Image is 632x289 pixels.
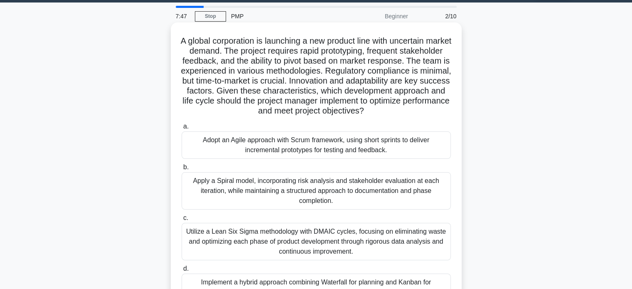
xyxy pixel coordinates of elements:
[183,214,188,221] span: c.
[182,172,451,210] div: Apply a Spiral model, incorporating risk analysis and stakeholder evaluation at each iteration, w...
[171,8,195,25] div: 7:47
[183,163,189,170] span: b.
[195,11,226,22] a: Stop
[182,223,451,260] div: Utilize a Lean Six Sigma methodology with DMAIC cycles, focusing on eliminating waste and optimiz...
[183,123,189,130] span: a.
[413,8,462,25] div: 2/10
[181,36,452,116] h5: A global corporation is launching a new product line with uncertain market demand. The project re...
[182,131,451,159] div: Adopt an Agile approach with Scrum framework, using short sprints to deliver incremental prototyp...
[340,8,413,25] div: Beginner
[183,265,189,272] span: d.
[226,8,340,25] div: PMP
